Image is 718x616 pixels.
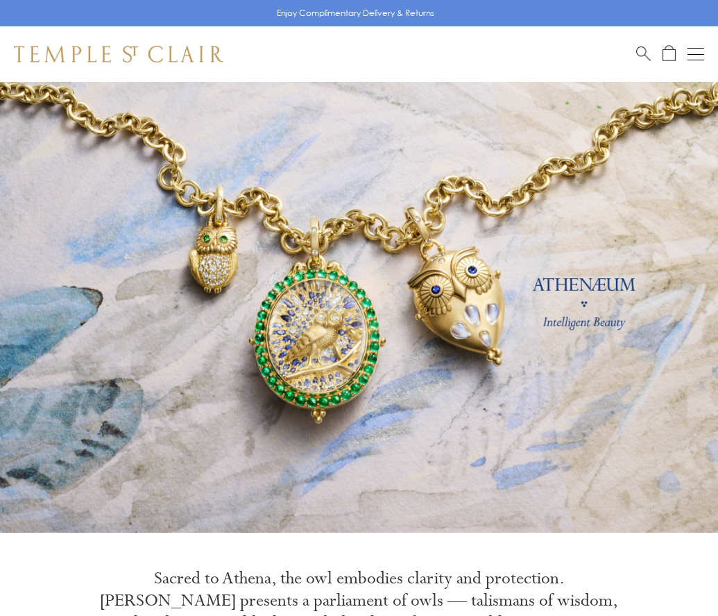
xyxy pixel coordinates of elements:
button: Open navigation [687,46,704,62]
a: Search [636,45,651,62]
p: Enjoy Complimentary Delivery & Returns [277,6,434,20]
img: Temple St. Clair [14,46,223,62]
a: Open Shopping Bag [663,45,676,62]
